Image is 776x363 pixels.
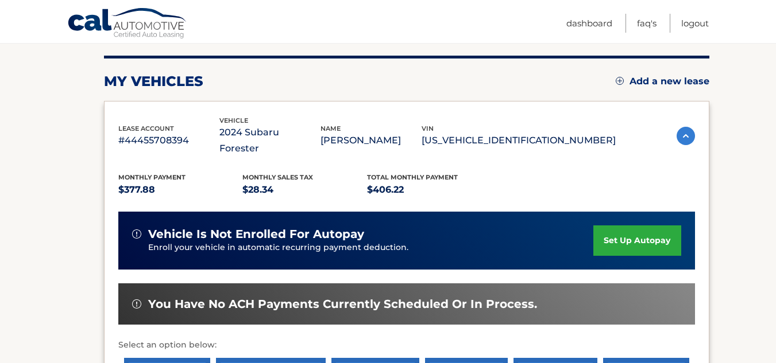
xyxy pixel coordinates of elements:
[367,173,458,181] span: Total Monthly Payment
[242,182,367,198] p: $28.34
[566,14,612,33] a: Dashboard
[118,182,243,198] p: $377.88
[148,227,364,241] span: vehicle is not enrolled for autopay
[422,124,434,132] span: vin
[132,229,141,239] img: alert-white.svg
[219,116,248,124] span: vehicle
[677,127,695,145] img: accordion-active.svg
[616,76,709,87] a: Add a new lease
[118,173,186,181] span: Monthly Payment
[118,132,219,149] p: #44455708394
[422,132,616,149] p: [US_VEHICLE_IDENTIFICATION_NUMBER]
[321,132,422,149] p: [PERSON_NAME]
[321,124,341,132] span: name
[616,77,624,85] img: add.svg
[118,338,695,352] p: Select an option below:
[132,299,141,309] img: alert-white.svg
[67,7,188,41] a: Cal Automotive
[637,14,657,33] a: FAQ's
[104,73,203,90] h2: my vehicles
[148,297,537,311] span: You have no ACH payments currently scheduled or in process.
[681,14,709,33] a: Logout
[367,182,492,198] p: $406.22
[118,124,174,132] span: lease account
[219,124,321,157] p: 2024 Subaru Forester
[593,225,681,256] a: set up autopay
[148,241,594,254] p: Enroll your vehicle in automatic recurring payment deduction.
[242,173,313,181] span: Monthly sales Tax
